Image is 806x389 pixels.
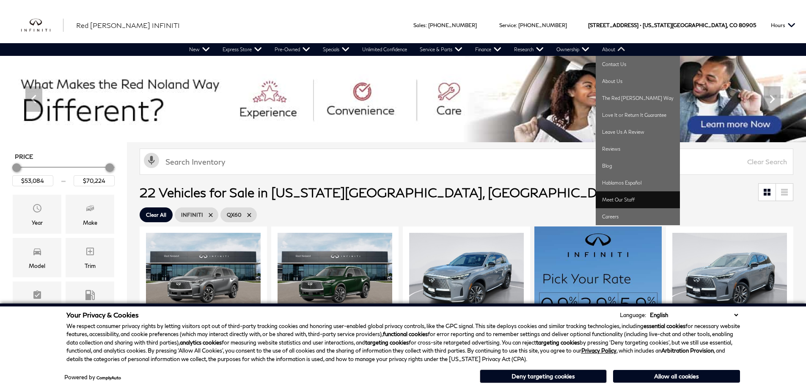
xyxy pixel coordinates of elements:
a: Love It or Return It Guarantee [596,107,680,124]
a: Research [508,43,550,56]
a: ComplyAuto [96,375,121,380]
a: Reviews [596,141,680,157]
p: We respect consumer privacy rights by letting visitors opt out of third-party tracking cookies an... [66,322,740,364]
a: [STREET_ADDRESS] • [US_STATE][GEOGRAPHIC_DATA], CO 80905 [588,22,756,28]
strong: functional cookies [383,331,428,337]
a: Leave Us A Review [596,124,680,141]
span: Go to slide 5 [411,127,419,135]
span: : [426,22,427,28]
div: Trim [85,261,96,270]
strong: analytics cookies [180,339,222,346]
select: Language Select [648,311,740,319]
div: Powered by [64,375,121,380]
input: Maximum [74,175,115,186]
div: ModelModel [13,238,61,277]
div: Next [764,86,781,112]
img: 2026 INFINITI QX60 Luxe AWD 1 [409,233,525,320]
strong: Arbitration Provision [661,347,714,354]
div: Make [83,218,97,227]
div: 1 / 2 [278,233,393,320]
div: FueltypeFueltype [66,281,114,320]
div: Price [12,160,115,186]
span: Sales [413,22,426,28]
span: 22 Vehicles for Sale in [US_STATE][GEOGRAPHIC_DATA], [GEOGRAPHIC_DATA] [140,185,625,200]
a: Unlimited Confidence [356,43,413,56]
a: Service & Parts [413,43,469,56]
div: 1 / 2 [146,233,262,320]
span: CO [729,7,737,43]
span: : [516,22,517,28]
img: 2026 INFINITI QX60 Pure AWD 1 [146,233,262,320]
span: Go to slide 2 [375,127,384,135]
img: INFINITI [21,19,63,32]
div: TrimTrim [66,238,114,277]
a: About [596,43,632,56]
span: Trim [85,244,95,261]
img: 2026 INFINITI QX60 Luxe AWD 1 [278,233,393,320]
strong: targeting cookies [365,339,409,346]
span: Go to slide 6 [423,127,431,135]
img: 2026 INFINITI QX60 Luxe AWD 1 [672,233,788,320]
span: Go to slide 7 [435,127,443,135]
strong: targeting cookies [536,339,580,346]
h5: Price [15,153,112,160]
button: Deny targeting cookies [480,370,607,383]
span: Go to slide 3 [387,127,396,135]
a: Specials [316,43,356,56]
span: Service [499,22,516,28]
div: Model [29,261,45,270]
a: The Red [PERSON_NAME] Way [596,90,680,107]
span: [STREET_ADDRESS] • [588,7,641,43]
div: Language: [620,312,646,318]
button: Allow all cookies [613,370,740,383]
a: Contact Us [596,56,680,73]
a: [PHONE_NUMBER] [428,22,477,28]
span: Your Privacy & Cookies [66,311,139,319]
span: Clear All [146,210,166,220]
div: 1 / 2 [409,233,525,320]
div: FeaturesFeatures [13,281,61,320]
a: Finance [469,43,508,56]
span: QX60 [227,210,242,220]
span: Go to slide 4 [399,127,407,135]
span: INFINITI [181,210,203,220]
a: Pre-Owned [268,43,316,56]
input: Minimum [12,175,53,186]
div: Minimum Price [12,163,21,172]
a: New [183,43,216,56]
a: Privacy Policy [581,347,616,354]
a: Careers [596,208,680,225]
button: Open the hours dropdown [767,7,800,43]
span: Go to slide 1 [363,127,372,135]
a: Meet Our Staff [596,191,680,208]
span: [US_STATE][GEOGRAPHIC_DATA], [643,7,728,43]
span: Year [32,201,42,218]
span: Fueltype [85,288,95,305]
nav: Main Navigation [183,43,632,56]
a: Hablamos Español [596,174,680,191]
span: Features [32,288,42,305]
div: Maximum Price [105,163,114,172]
span: Red [PERSON_NAME] INFINITI [76,21,180,29]
div: MakeMake [66,195,114,234]
a: About Us [596,73,680,90]
div: Previous [25,86,42,112]
span: 80905 [739,7,756,43]
div: 1 / 2 [672,233,788,320]
a: Blog [596,157,680,174]
a: Express Store [216,43,268,56]
span: Make [85,201,95,218]
input: Search Inventory [140,149,793,175]
a: [PHONE_NUMBER] [518,22,567,28]
a: Ownership [550,43,596,56]
span: Model [32,244,42,261]
a: Red [PERSON_NAME] INFINITI [76,20,180,30]
div: Year [32,218,43,227]
div: YearYear [13,195,61,234]
strong: essential cookies [644,323,685,329]
svg: Click to toggle on voice search [144,153,159,168]
a: infiniti [21,19,63,32]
